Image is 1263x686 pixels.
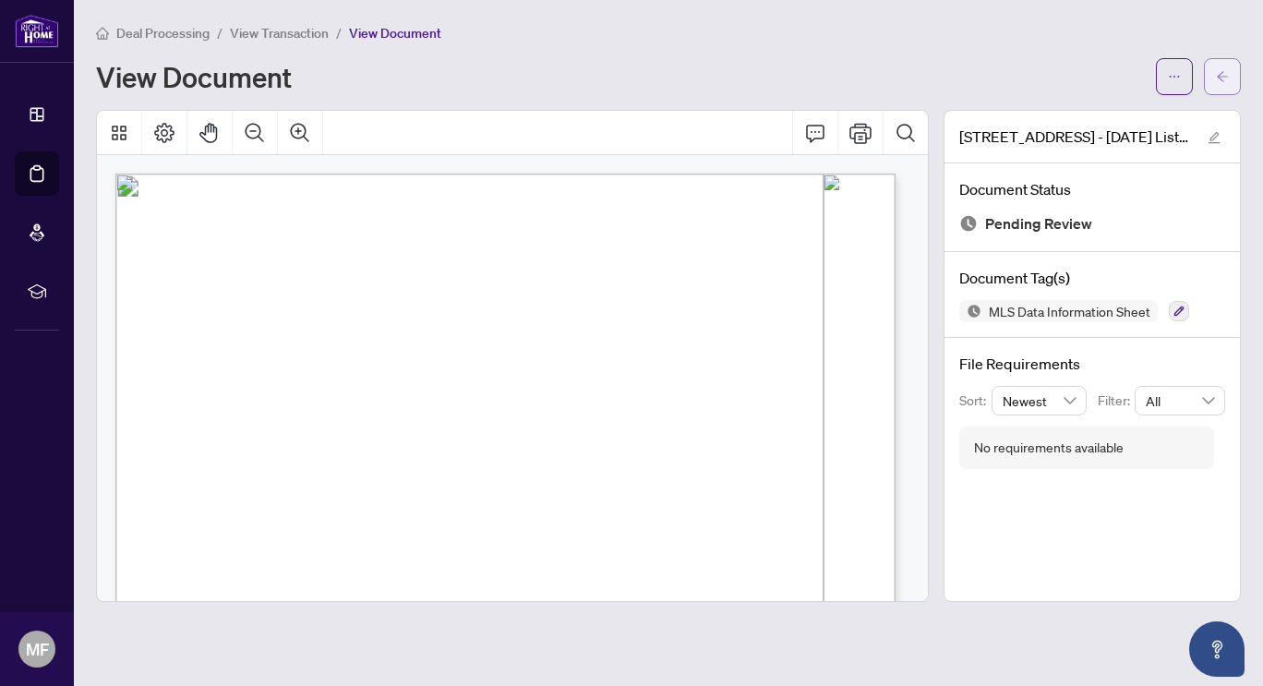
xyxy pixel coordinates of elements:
[959,178,1225,200] h4: Document Status
[96,62,292,91] h1: View Document
[1146,387,1214,415] span: All
[981,305,1158,318] span: MLS Data Information Sheet
[959,353,1225,375] h4: File Requirements
[116,25,210,42] span: Deal Processing
[959,391,992,411] p: Sort:
[959,300,981,322] img: Status Icon
[26,636,49,662] span: MF
[959,126,1190,148] span: [STREET_ADDRESS] - [DATE] Listing_[DATE] 14_17_45.pdf
[1168,70,1181,83] span: ellipsis
[985,211,1092,236] span: Pending Review
[1098,391,1135,411] p: Filter:
[96,27,109,40] span: home
[974,438,1124,458] div: No requirements available
[230,25,329,42] span: View Transaction
[1208,131,1221,144] span: edit
[959,214,978,233] img: Document Status
[959,267,1225,289] h4: Document Tag(s)
[217,22,223,43] li: /
[336,22,342,43] li: /
[15,14,59,48] img: logo
[1003,387,1077,415] span: Newest
[349,25,441,42] span: View Document
[1216,70,1229,83] span: arrow-left
[1189,621,1245,677] button: Open asap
